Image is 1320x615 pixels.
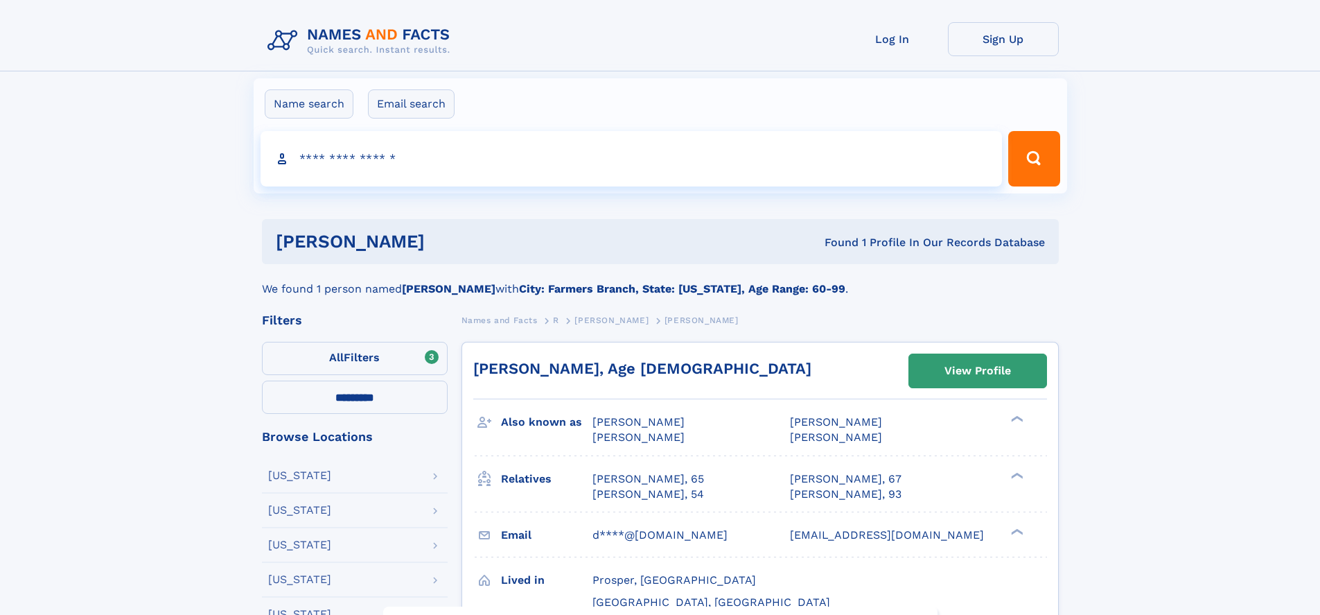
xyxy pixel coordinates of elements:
[262,342,448,375] label: Filters
[265,89,353,119] label: Name search
[501,569,592,592] h3: Lived in
[262,314,448,327] div: Filters
[262,431,448,443] div: Browse Locations
[592,415,685,428] span: [PERSON_NAME]
[1007,471,1024,480] div: ❯
[461,311,538,329] a: Names and Facts
[262,22,461,60] img: Logo Names and Facts
[268,470,331,481] div: [US_STATE]
[501,467,592,491] h3: Relatives
[329,351,344,364] span: All
[592,471,704,487] a: [PERSON_NAME], 65
[402,282,495,295] b: [PERSON_NAME]
[501,523,592,547] h3: Email
[473,360,811,377] a: [PERSON_NAME], Age [DEMOGRAPHIC_DATA]
[553,311,559,329] a: R
[1008,131,1059,187] button: Search Button
[519,282,845,295] b: City: Farmers Branch, State: [US_STATE], Age Range: 60-99
[1007,415,1024,424] div: ❯
[948,22,1059,56] a: Sign Up
[1007,527,1024,536] div: ❯
[268,574,331,585] div: [US_STATE]
[368,89,455,119] label: Email search
[624,235,1045,250] div: Found 1 Profile In Our Records Database
[944,355,1011,387] div: View Profile
[837,22,948,56] a: Log In
[262,264,1059,297] div: We found 1 person named with .
[592,431,685,444] span: [PERSON_NAME]
[276,233,625,250] h1: [PERSON_NAME]
[501,410,592,434] h3: Also known as
[592,596,830,609] span: [GEOGRAPHIC_DATA], [GEOGRAPHIC_DATA]
[574,311,649,329] a: [PERSON_NAME]
[268,505,331,516] div: [US_STATE]
[574,315,649,325] span: [PERSON_NAME]
[790,471,901,487] a: [PERSON_NAME], 67
[790,528,984,542] span: [EMAIL_ADDRESS][DOMAIN_NAME]
[665,315,739,325] span: [PERSON_NAME]
[909,354,1046,388] a: View Profile
[790,487,901,502] a: [PERSON_NAME], 93
[592,573,756,587] span: Prosper, [GEOGRAPHIC_DATA]
[261,131,1003,187] input: search input
[553,315,559,325] span: R
[268,539,331,551] div: [US_STATE]
[790,431,882,444] span: [PERSON_NAME]
[790,415,882,428] span: [PERSON_NAME]
[592,487,704,502] a: [PERSON_NAME], 54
